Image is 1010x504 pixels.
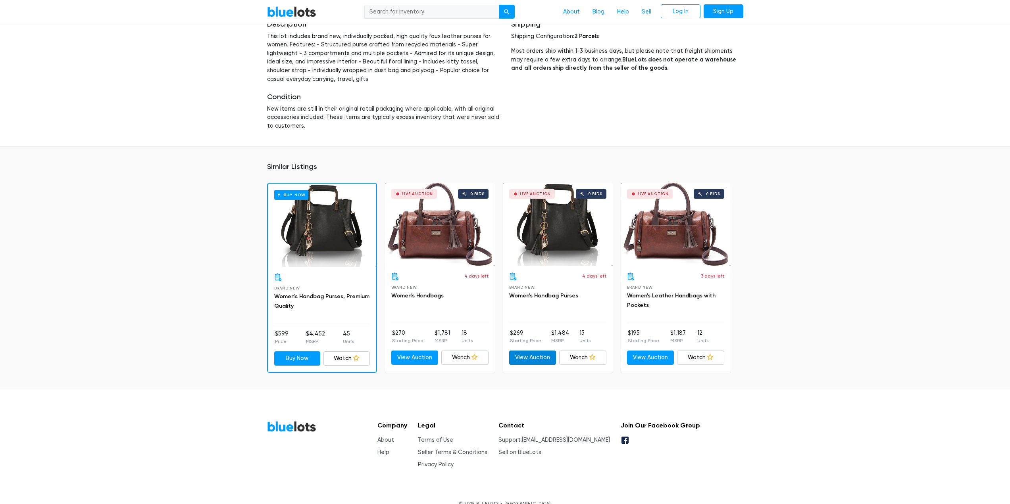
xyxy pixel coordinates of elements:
[588,192,602,196] div: 0 bids
[621,422,700,429] h5: Join Our Facebook Group
[511,47,743,73] p: Most orders ship within 1-3 business days, but please note that freight shipments may require a f...
[275,330,289,345] li: $599
[670,329,686,345] li: $1,187
[586,4,611,19] a: Blog
[377,437,394,443] a: About
[391,351,439,365] a: View Auction
[628,337,659,344] p: Starting Price
[391,292,444,299] a: Women's Handbags
[391,285,417,289] span: Brand New
[267,93,499,102] h5: Condition
[364,5,499,19] input: Search for inventory
[418,449,487,456] a: Seller Terms & Conditions
[267,6,316,17] a: BlueLots
[557,4,586,19] a: About
[509,351,556,365] a: View Auction
[306,330,325,345] li: $4,452
[559,351,606,365] a: Watch
[697,337,708,344] p: Units
[267,163,743,171] h5: Similar Listings
[579,337,591,344] p: Units
[274,293,369,309] a: Women's Handbag Purses, Premium Quality
[579,329,591,345] li: 15
[510,337,541,344] p: Starting Price
[343,330,354,345] li: 45
[661,4,700,19] a: Log In
[377,449,389,456] a: Help
[551,329,569,345] li: $1,484
[267,32,499,84] p: This lot includes brand new, individually packed, high quality faux leather purses for women. Fea...
[462,337,473,344] p: Units
[274,190,309,200] h6: Buy Now
[520,192,551,196] div: Live Auction
[510,329,541,345] li: $269
[418,461,454,468] a: Privacy Policy
[462,329,473,345] li: 18
[706,192,720,196] div: 0 bids
[627,351,674,365] a: View Auction
[418,422,487,429] h5: Legal
[677,351,724,365] a: Watch
[509,285,535,289] span: Brand New
[701,272,724,280] p: 3 days left
[435,337,450,344] p: MSRP
[343,338,354,345] p: Units
[464,272,489,280] p: 4 days left
[611,4,635,19] a: Help
[392,329,423,345] li: $270
[638,192,669,196] div: Live Auction
[627,285,653,289] span: Brand New
[627,292,716,309] a: Women's Leather Handbags with Pockets
[704,4,743,19] a: Sign Up
[498,436,610,445] li: Support:
[392,337,423,344] p: Starting Price
[509,292,578,299] a: Women's Handbag Purses
[621,183,731,266] a: Live Auction 0 bids
[628,329,659,345] li: $195
[522,437,610,443] a: [EMAIL_ADDRESS][DOMAIN_NAME]
[551,337,569,344] p: MSRP
[498,449,541,456] a: Sell on BlueLots
[377,422,407,429] h5: Company
[470,192,485,196] div: 0 bids
[511,56,736,72] strong: BlueLots does not operate a warehouse and all orders ship directly from the seller of the goods.
[511,20,743,29] h5: Shipping
[574,33,599,40] span: 2 Parcels
[697,329,708,345] li: 12
[267,421,316,432] a: BlueLots
[635,4,658,19] a: Sell
[274,351,321,366] a: Buy Now
[267,20,499,29] h5: Description
[441,351,489,365] a: Watch
[274,286,300,290] span: Brand New
[268,184,376,267] a: Buy Now
[306,338,325,345] p: MSRP
[511,32,743,41] p: Shipping Configuration:
[385,183,495,266] a: Live Auction 0 bids
[503,183,613,266] a: Live Auction 0 bids
[402,192,433,196] div: Live Auction
[275,338,289,345] p: Price
[582,272,606,280] p: 4 days left
[267,105,499,130] p: New items are still in their original retail packaging where applicable, with all original access...
[418,437,453,443] a: Terms of Use
[435,329,450,345] li: $1,781
[670,337,686,344] p: MSRP
[323,351,370,366] a: Watch
[498,422,610,429] h5: Contact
